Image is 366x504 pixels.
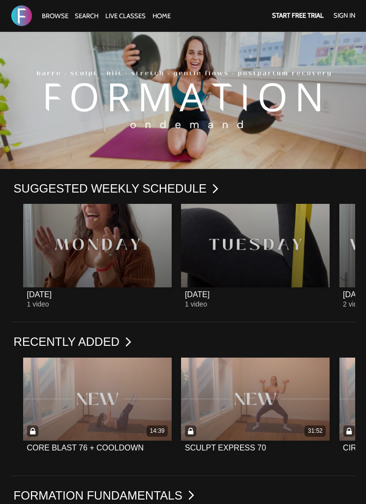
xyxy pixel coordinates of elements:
[185,290,210,299] div: [DATE]
[150,427,164,435] div: 14:39
[14,488,196,503] a: FORMATION FUNDAMENTALS
[334,11,355,20] a: Sign In
[308,427,323,435] div: 31:52
[272,11,324,19] strong: Start Free Trial
[27,443,144,452] div: CORE BLAST 76 + COOLDOWN
[27,300,49,308] span: 1 video
[39,11,174,21] nav: Primary
[23,204,172,308] a: MONDAY[DATE]1 video
[272,11,324,20] a: Start Free Trial
[14,334,133,349] a: RECENTLY ADDED
[27,290,51,299] div: [DATE]
[103,12,148,20] a: LIVE CLASSES
[181,358,330,462] a: SCULPT EXPRESS 7031:52SCULPT EXPRESS 70
[185,300,207,308] span: 1 video
[23,358,172,462] a: CORE BLAST 76 + COOLDOWN14:39CORE BLAST 76 + COOLDOWN
[14,181,221,196] a: SUGGESTED WEEKLY SCHEDULE
[150,12,173,20] a: HOME
[39,12,71,20] a: Browse
[11,5,32,26] img: FORMATION
[72,12,101,20] a: Search
[181,204,330,308] a: TUESDAY[DATE]1 video
[185,443,266,452] div: SCULPT EXPRESS 70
